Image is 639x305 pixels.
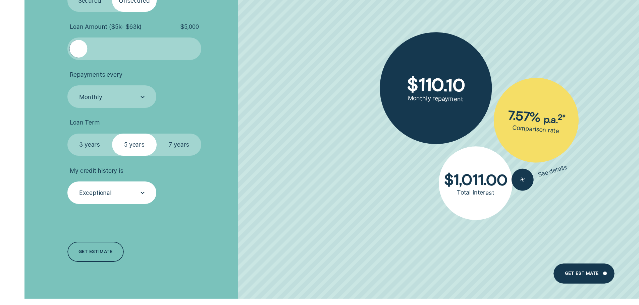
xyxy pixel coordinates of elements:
span: Loan Term [70,119,100,126]
label: 5 years [112,134,157,156]
div: Monthly [79,93,102,101]
button: See details [509,156,570,193]
span: Repayments every [70,71,122,78]
span: My credit history is [70,167,123,174]
a: Get estimate [67,242,124,262]
label: 3 years [67,134,112,156]
div: Exceptional [79,189,112,197]
a: Get Estimate [553,263,614,284]
label: 7 years [157,134,201,156]
span: See details [537,163,568,178]
span: Loan Amount ( $5k - $63k ) [70,23,142,30]
span: $ 5,000 [180,23,199,30]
